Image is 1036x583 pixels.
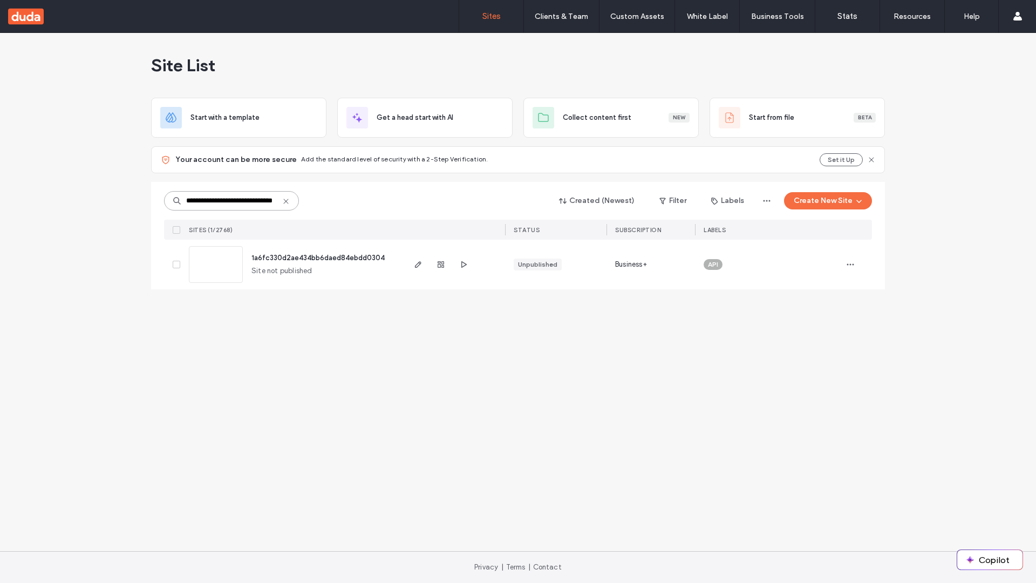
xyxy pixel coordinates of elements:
button: Create New Site [784,192,872,209]
label: Resources [894,12,931,21]
a: Privacy [474,563,498,571]
span: Site List [151,55,215,76]
span: Your account can be more secure [175,154,297,165]
label: White Label [687,12,728,21]
label: Business Tools [751,12,804,21]
a: Terms [506,563,526,571]
div: Start from fileBeta [710,98,885,138]
div: Start with a template [151,98,326,138]
a: 1a6fc330d2ae434bb6daed84ebdd0304 [251,254,385,262]
label: Clients & Team [535,12,588,21]
span: SITES (1/2768) [189,226,233,234]
span: Get a head start with AI [377,112,453,123]
span: SUBSCRIPTION [615,226,661,234]
button: Labels [701,192,754,209]
button: Filter [649,192,697,209]
span: LABELS [704,226,726,234]
span: Collect content first [563,112,631,123]
div: Get a head start with AI [337,98,513,138]
span: Business+ [615,259,647,270]
div: Collect content firstNew [523,98,699,138]
span: API [708,260,718,269]
a: Contact [533,563,562,571]
span: | [501,563,503,571]
label: Sites [482,11,501,21]
div: Unpublished [518,260,557,269]
button: Copilot [957,550,1023,570]
div: New [669,113,690,123]
span: Add the standard level of security with a 2-Step Verification. [301,155,488,163]
span: STATUS [514,226,540,234]
div: Beta [854,113,876,123]
label: Stats [837,11,857,21]
span: | [528,563,530,571]
span: Start from file [749,112,794,123]
span: Start with a template [190,112,260,123]
button: Created (Newest) [550,192,644,209]
button: Set it Up [820,153,863,166]
label: Help [964,12,980,21]
label: Custom Assets [610,12,664,21]
span: Site not published [251,266,312,276]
